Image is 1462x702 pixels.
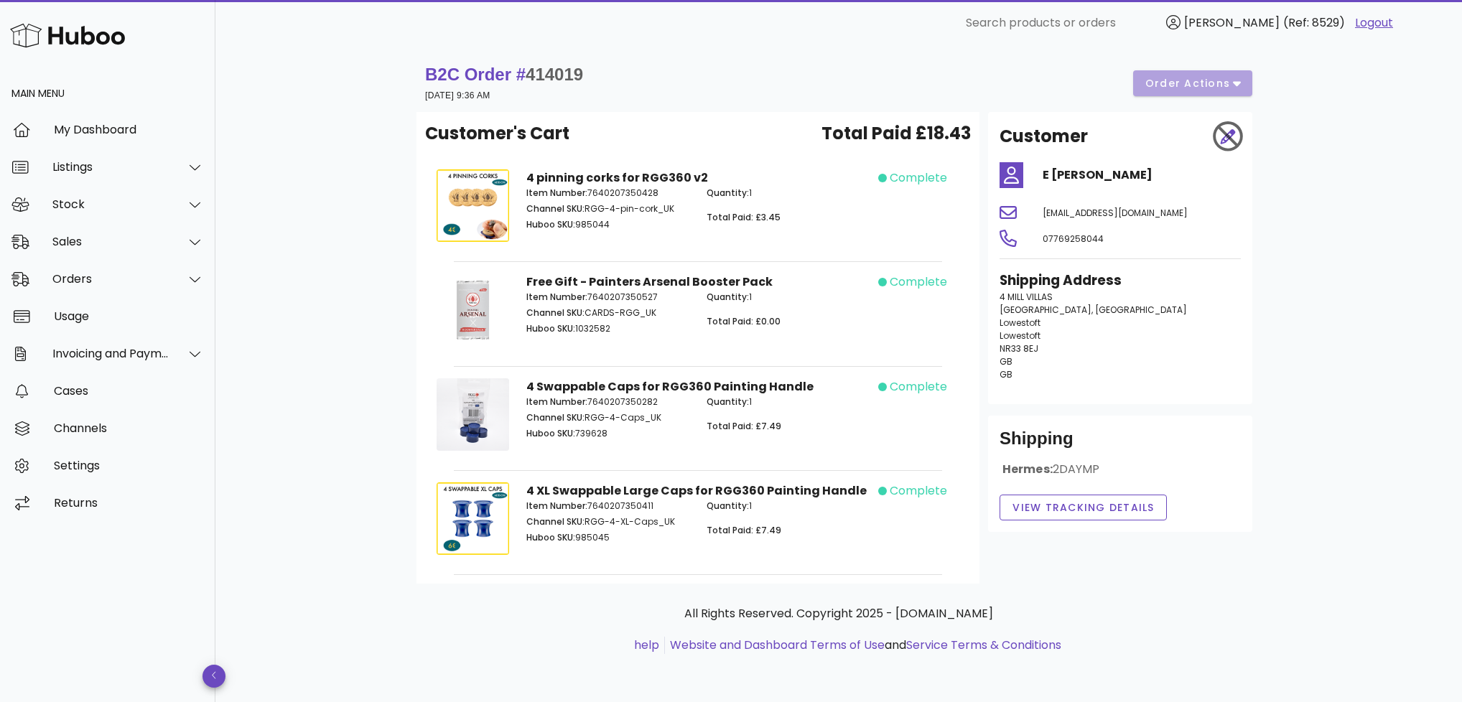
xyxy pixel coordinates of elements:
[52,347,169,360] div: Invoicing and Payments
[52,235,169,248] div: Sales
[437,169,509,242] img: Product Image
[526,378,814,395] strong: 4 Swappable Caps for RGG360 Painting Handle
[54,384,204,398] div: Cases
[1000,304,1187,316] span: [GEOGRAPHIC_DATA], [GEOGRAPHIC_DATA]
[526,291,587,303] span: Item Number:
[526,322,575,334] span: Huboo SKU:
[1000,342,1038,355] span: NR33 8EJ
[526,273,773,290] strong: Free Gift - Painters Arsenal Booster Pack
[54,123,204,136] div: My Dashboard
[1000,355,1012,368] span: GB
[634,637,659,653] a: help
[1000,427,1241,462] div: Shipping
[526,427,575,439] span: Huboo SKU:
[425,65,583,84] strong: B2C Order #
[1053,461,1100,477] span: 2DAYMP
[526,202,689,215] p: RGG-4-pin-cork_UK
[707,396,870,408] p: 1
[526,396,587,408] span: Item Number:
[1000,291,1053,303] span: 4 MILL VILLAS
[526,306,585,319] span: Channel SKU:
[707,396,749,408] span: Quantity:
[665,637,1061,654] li: and
[707,211,781,223] span: Total Paid: £3.45
[428,605,1249,622] p: All Rights Reserved. Copyright 2025 - [DOMAIN_NAME]
[707,291,749,303] span: Quantity:
[526,65,583,84] span: 414019
[1000,317,1040,329] span: Lowestoft
[526,396,689,408] p: 7640207350282
[437,273,509,346] img: Product Image
[526,427,689,440] p: 739628
[707,420,781,432] span: Total Paid: £7.49
[526,411,585,423] span: Channel SKU:
[54,421,204,435] div: Channels
[707,291,870,304] p: 1
[890,273,947,291] span: complete
[526,500,689,513] p: 7640207350411
[526,482,867,499] strong: 4 XL Swappable Large Caps for RGG360 Painting Handle
[890,169,947,187] span: complete
[1012,500,1155,515] span: View Tracking details
[1000,368,1012,380] span: GB
[526,500,587,512] span: Item Number:
[526,531,689,544] p: 985045
[1043,233,1104,245] span: 07769258044
[425,90,490,100] small: [DATE] 9:36 AM
[1000,495,1167,520] button: View Tracking details
[1000,271,1241,291] h3: Shipping Address
[526,218,689,231] p: 985044
[821,121,971,146] span: Total Paid £18.43
[425,121,569,146] span: Customer's Cart
[526,322,689,335] p: 1032582
[526,411,689,424] p: RGG-4-Caps_UK
[1184,14,1280,31] span: [PERSON_NAME]
[10,20,125,51] img: Huboo Logo
[707,500,749,512] span: Quantity:
[1000,462,1241,489] div: Hermes:
[707,315,781,327] span: Total Paid: £0.00
[437,482,509,555] img: Product Image
[52,197,169,211] div: Stock
[52,160,169,174] div: Listings
[707,500,870,513] p: 1
[707,187,749,199] span: Quantity:
[526,169,708,186] strong: 4 pinning corks for RGG360 v2
[1355,14,1393,32] a: Logout
[1000,123,1088,149] h2: Customer
[54,496,204,510] div: Returns
[526,515,689,528] p: RGG-4-XL-Caps_UK
[906,637,1061,653] a: Service Terms & Conditions
[526,187,587,199] span: Item Number:
[54,309,204,323] div: Usage
[526,218,575,230] span: Huboo SKU:
[890,482,947,500] span: complete
[1043,167,1241,184] h4: E [PERSON_NAME]
[707,187,870,200] p: 1
[890,378,947,396] span: complete
[526,306,689,319] p: CARDS-RGG_UK
[54,459,204,472] div: Settings
[670,637,885,653] a: Website and Dashboard Terms of Use
[437,378,509,451] img: Product Image
[526,202,585,215] span: Channel SKU:
[1000,329,1040,342] span: Lowestoft
[52,272,169,286] div: Orders
[1043,207,1188,219] span: [EMAIL_ADDRESS][DOMAIN_NAME]
[526,291,689,304] p: 7640207350527
[526,515,585,528] span: Channel SKU:
[526,531,575,543] span: Huboo SKU:
[1283,14,1345,31] span: (Ref: 8529)
[526,187,689,200] p: 7640207350428
[707,524,781,536] span: Total Paid: £7.49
